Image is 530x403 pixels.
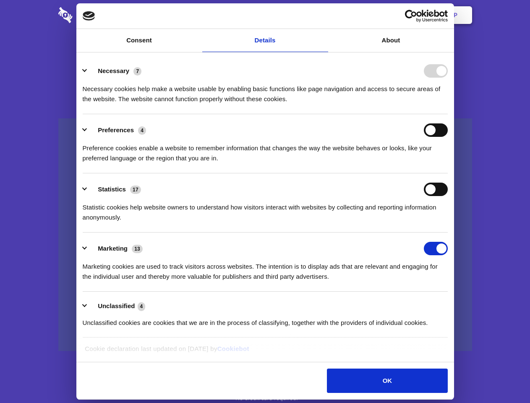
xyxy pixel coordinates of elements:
a: Login [381,2,417,28]
a: Usercentrics Cookiebot - opens in a new window [374,10,448,22]
a: Cookiebot [217,345,249,352]
div: Marketing cookies are used to track visitors across websites. The intention is to display ads tha... [83,255,448,282]
div: Necessary cookies help make a website usable by enabling basic functions like page navigation and... [83,78,448,104]
button: Statistics (17) [83,183,146,196]
label: Necessary [98,67,129,74]
a: Pricing [246,2,283,28]
img: logo [83,11,95,21]
div: Preference cookies enable a website to remember information that changes the way the website beha... [83,137,448,163]
h1: Eliminate Slack Data Loss. [58,38,472,68]
a: Details [202,29,328,52]
iframe: Drift Widget Chat Controller [488,361,520,393]
button: Unclassified (4) [83,301,151,311]
div: Cookie declaration last updated on [DATE] by [78,344,452,360]
a: Wistia video thumbnail [58,118,472,351]
img: logo-wordmark-white-trans-d4663122ce5f474addd5e946df7df03e33cb6a1c49d2221995e7729f52c070b2.svg [58,7,130,23]
button: Preferences (4) [83,123,151,137]
span: 13 [132,245,143,253]
span: 4 [138,302,146,311]
label: Preferences [98,126,134,133]
div: Statistic cookies help website owners to understand how visitors interact with websites by collec... [83,196,448,222]
button: Marketing (13) [83,242,148,255]
button: OK [327,369,447,393]
a: Contact [340,2,379,28]
span: 17 [130,186,141,194]
a: Consent [76,29,202,52]
div: Unclassified cookies are cookies that we are in the process of classifying, together with the pro... [83,311,448,328]
span: 4 [138,126,146,135]
button: Necessary (7) [83,64,147,78]
label: Statistics [98,186,126,193]
h4: Auto-redaction of sensitive data, encrypted data sharing and self-destructing private chats. Shar... [58,76,472,104]
label: Marketing [98,245,128,252]
a: About [328,29,454,52]
span: 7 [133,67,141,76]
